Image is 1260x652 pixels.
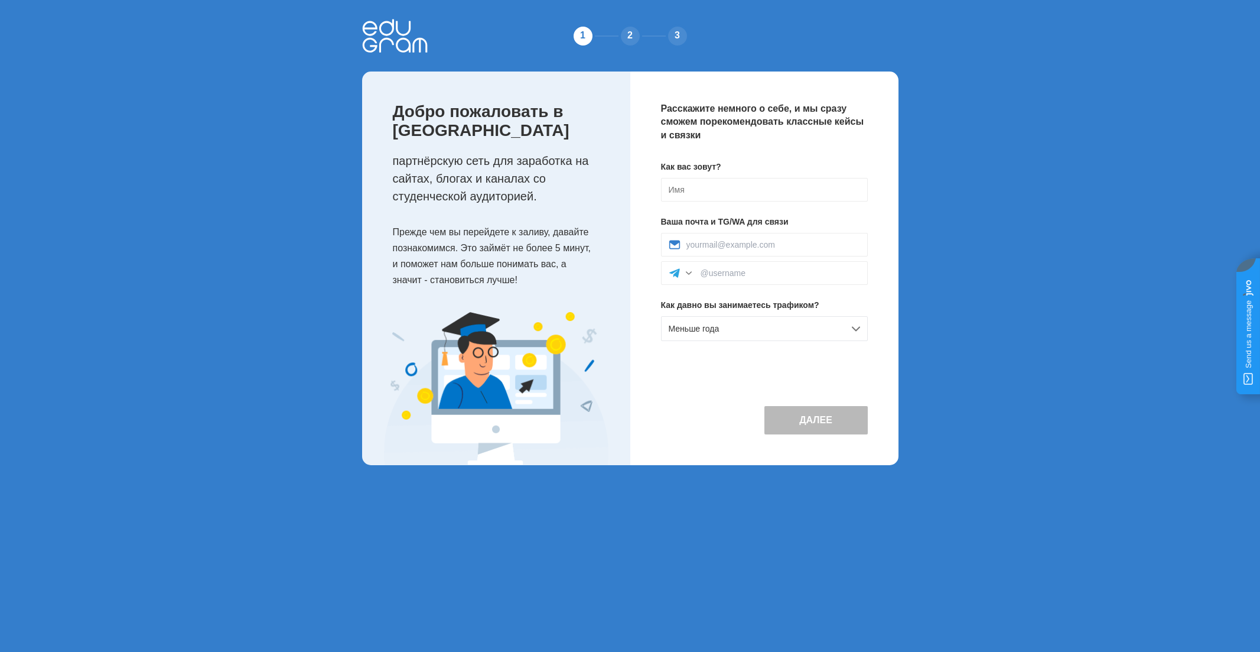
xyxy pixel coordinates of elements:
input: @username [701,268,860,278]
input: yourmail@example.com [686,240,860,249]
p: Ваша почта и TG/WA для связи [661,216,868,228]
img: Expert Image [384,312,608,465]
p: Добро пожаловать в [GEOGRAPHIC_DATA] [393,102,607,140]
p: партнёрскую сеть для заработка на сайтах, блогах и каналах со студенческой аудиторией. [393,152,607,205]
div: 3 [666,24,689,48]
div: 2 [618,24,642,48]
p: Прежде чем вы перейдете к заливу, давайте познакомимся. Это займёт не более 5 минут, и поможет на... [393,224,607,288]
p: Расскажите немного о себе, и мы сразу сможем порекомендовать классные кейсы и связки [661,102,868,142]
p: Как давно вы занимаетесь трафиком? [661,299,868,312]
button: Далее [764,406,868,434]
input: Имя [661,178,868,202]
p: Как вас зовут? [661,161,868,173]
span: Меньше года [669,324,719,333]
div: 1 [571,24,595,48]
